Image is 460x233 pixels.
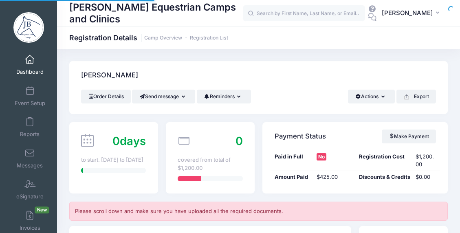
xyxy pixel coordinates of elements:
[81,90,131,103] a: Order Details
[16,69,44,76] span: Dashboard
[20,131,40,138] span: Reports
[81,156,146,164] div: to start. [DATE] to [DATE]
[271,153,313,169] div: Paid in Full
[16,193,44,200] span: eSignature
[69,0,243,26] h1: [PERSON_NAME] Equestrian Camps and Clinics
[197,90,251,103] button: Reminders
[69,33,228,42] h1: Registration Details
[190,35,228,41] a: Registration List
[11,82,49,110] a: Event Setup
[20,224,40,231] span: Invoices
[11,175,49,204] a: eSignature
[348,90,395,103] button: Actions
[382,130,436,143] a: Make Payment
[396,90,436,103] button: Export
[112,134,120,148] span: 0
[69,202,448,221] div: Please scroll down and make sure you have uploaded all the required documents.
[376,4,448,23] button: [PERSON_NAME]
[236,134,243,148] span: 0
[144,35,182,41] a: Camp Overview
[355,173,412,181] div: Discounts & Credits
[382,9,433,18] span: [PERSON_NAME]
[132,90,195,103] button: Send message
[243,5,365,22] input: Search by First Name, Last Name, or Email...
[412,173,440,181] div: $0.00
[275,125,326,148] h4: Payment Status
[17,162,43,169] span: Messages
[412,153,440,169] div: $1,200.00
[271,173,313,181] div: Amount Paid
[11,51,49,79] a: Dashboard
[11,144,49,173] a: Messages
[317,153,326,160] span: No
[13,12,44,43] img: Jessica Braswell Equestrian Camps and Clinics
[15,100,45,107] span: Event Setup
[112,133,146,149] div: days
[11,113,49,141] a: Reports
[355,153,412,169] div: Registration Cost
[35,207,49,213] span: New
[81,64,138,87] h4: [PERSON_NAME]
[313,173,355,181] div: $425.00
[178,156,242,172] div: covered from total of $1,200.00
